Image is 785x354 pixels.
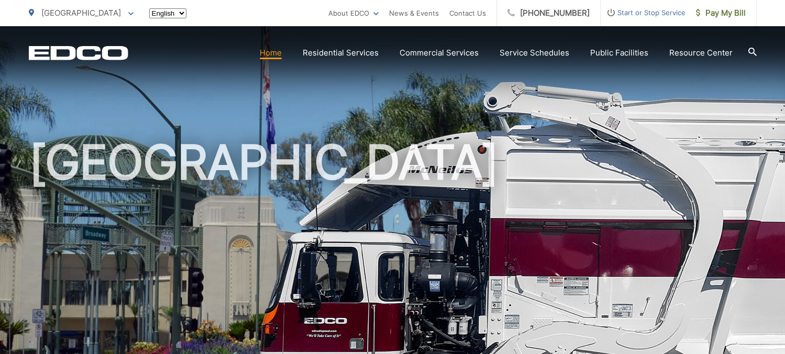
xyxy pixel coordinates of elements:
[328,7,379,19] a: About EDCO
[590,47,648,59] a: Public Facilities
[400,47,479,59] a: Commercial Services
[41,8,121,18] span: [GEOGRAPHIC_DATA]
[500,47,569,59] a: Service Schedules
[669,47,733,59] a: Resource Center
[696,7,746,19] span: Pay My Bill
[389,7,439,19] a: News & Events
[29,46,128,60] a: EDCD logo. Return to the homepage.
[303,47,379,59] a: Residential Services
[260,47,282,59] a: Home
[149,8,186,18] select: Select a language
[449,7,486,19] a: Contact Us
